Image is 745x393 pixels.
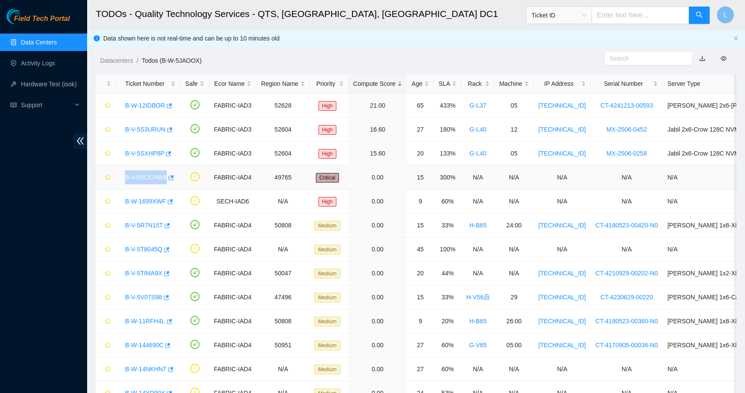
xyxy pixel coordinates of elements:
[101,314,111,328] button: star
[190,124,200,133] span: check-circle
[209,94,256,118] td: FABRIC-IAD3
[21,39,57,46] a: Data Centers
[101,362,111,376] button: star
[209,333,256,357] td: FABRIC-IAD4
[101,122,111,136] button: star
[494,94,534,118] td: 05
[534,357,591,381] td: N/A
[349,213,407,237] td: 0.00
[538,222,586,229] a: [TECHNICAL_ID]
[21,60,55,67] a: Activity Logs
[596,270,658,277] a: CT-4210929-00202-N0
[596,222,658,229] a: CT-4180523-00420-N0
[494,237,534,261] td: N/A
[434,213,461,237] td: 33%
[14,15,70,23] span: Field Tech Portal
[142,57,201,64] a: Todos (B-W-5JAOOX)
[125,174,167,181] a: B-V-5VCCHW8
[190,148,200,157] span: check-circle
[349,94,407,118] td: 21.00
[190,100,200,109] span: check-circle
[538,150,586,157] a: [TECHNICAL_ID]
[125,294,162,301] a: B-V-5V07S98
[125,222,163,229] a: B-V-5R7N15T
[733,36,738,41] button: close
[407,285,434,309] td: 15
[209,309,256,333] td: FABRIC-IAD4
[469,222,487,229] a: H-B65
[318,101,336,111] span: High
[256,190,310,213] td: N/A
[349,237,407,261] td: 0.00
[125,270,163,277] a: B-V-5TIMA9X
[101,146,111,160] button: star
[592,7,689,24] input: Enter text here...
[256,166,310,190] td: 49765
[494,142,534,166] td: 05
[125,318,165,325] a: B-W-11RFH4L
[434,333,461,357] td: 60%
[407,309,434,333] td: 9
[591,357,663,381] td: N/A
[349,357,407,381] td: 0.00
[190,364,200,373] span: exclamation-circle
[538,318,586,325] a: [TECHNICAL_ID]
[596,318,658,325] a: CT-4180523-00360-N0
[209,213,256,237] td: FABRIC-IAD4
[256,237,310,261] td: N/A
[349,118,407,142] td: 16.60
[209,237,256,261] td: FABRIC-IAD4
[209,166,256,190] td: FABRIC-IAD4
[534,166,591,190] td: N/A
[105,294,111,301] span: star
[256,309,310,333] td: 50808
[105,174,111,181] span: star
[209,261,256,285] td: FABRIC-IAD4
[105,318,111,325] span: star
[469,318,487,325] a: H-B65
[190,292,200,301] span: check-circle
[721,55,727,61] span: eye
[318,197,336,207] span: High
[591,166,663,190] td: N/A
[256,285,310,309] td: 47496
[256,142,310,166] td: 52604
[105,342,111,349] span: star
[190,340,200,349] span: check-circle
[318,125,336,135] span: High
[534,237,591,261] td: N/A
[101,170,111,184] button: star
[484,294,490,300] span: lock
[434,190,461,213] td: 60%
[101,290,111,304] button: star
[105,198,111,205] span: star
[538,102,586,109] a: [TECHNICAL_ID]
[407,94,434,118] td: 65
[315,317,340,326] span: Medium
[190,268,200,277] span: check-circle
[349,190,407,213] td: 0.00
[470,102,487,109] a: G-L37
[105,102,111,109] span: star
[256,357,310,381] td: N/A
[591,190,663,213] td: N/A
[461,261,494,285] td: N/A
[434,166,461,190] td: 300%
[7,9,44,24] img: Akamai Technologies
[538,270,586,277] a: [TECHNICAL_ID]
[105,270,111,277] span: star
[209,357,256,381] td: FABRIC-IAD4
[349,309,407,333] td: 0.00
[209,285,256,309] td: FABRIC-IAD4
[256,213,310,237] td: 50808
[315,221,340,230] span: Medium
[101,218,111,232] button: star
[434,237,461,261] td: 100%
[470,126,487,133] a: G-L40
[256,118,310,142] td: 52604
[349,261,407,285] td: 0.00
[349,166,407,190] td: 0.00
[209,142,256,166] td: FABRIC-IAD3
[209,118,256,142] td: FABRIC-IAD3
